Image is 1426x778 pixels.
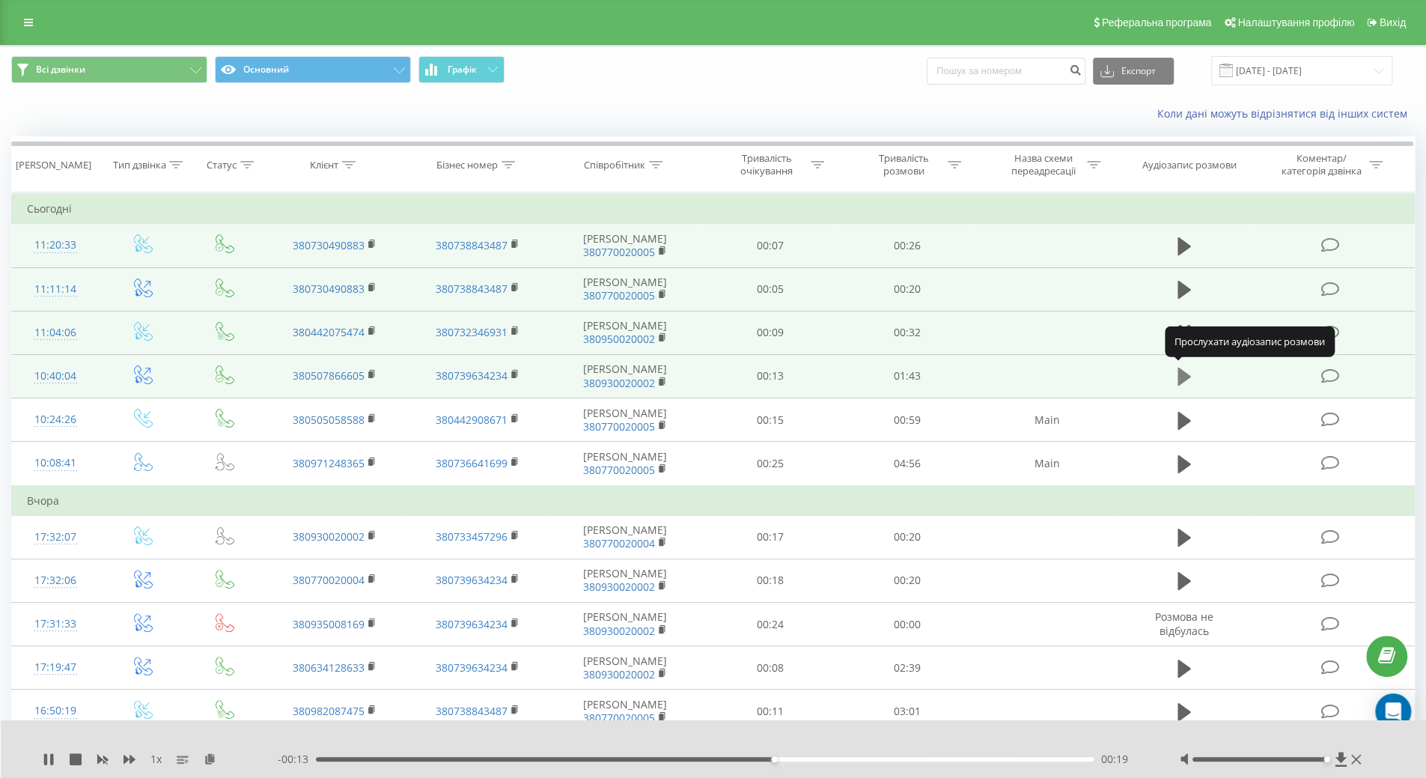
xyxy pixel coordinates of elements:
div: Тривалість очікування [727,152,807,177]
a: 380738843487 [436,282,508,296]
div: Клієнт [310,159,338,171]
div: Співробітник [584,159,645,171]
td: 00:13 [702,354,839,398]
div: 11:20:33 [27,231,85,260]
a: 380930020002 [583,376,655,390]
a: 380930020002 [583,667,655,681]
td: 00:15 [702,398,839,442]
td: 00:59 [839,398,976,442]
td: 00:00 [839,603,976,646]
span: 1 x [150,752,162,767]
a: 380739634234 [436,660,508,675]
a: 380733457296 [436,529,508,544]
div: 11:11:14 [27,275,85,304]
span: 00:19 [1101,752,1128,767]
a: 380930020002 [583,624,655,638]
a: 380739634234 [436,368,508,383]
td: 00:20 [839,267,976,311]
td: 01:43 [839,354,976,398]
div: 17:19:47 [27,653,85,682]
a: 380738843487 [436,704,508,718]
a: 380950020002 [583,332,655,346]
td: 00:18 [702,559,839,602]
div: Accessibility label [1324,756,1330,762]
td: Main [975,398,1118,442]
td: 00:07 [702,224,839,267]
span: Вихід [1380,16,1406,28]
a: 380730490883 [293,238,365,252]
div: 17:32:06 [27,566,85,595]
a: 380732346931 [436,325,508,339]
td: [PERSON_NAME] [549,311,702,354]
td: 00:09 [702,311,839,354]
span: Налаштування профілю [1237,16,1354,28]
td: Сьогодні [12,194,1415,224]
div: Тип дзвінка [112,159,165,171]
td: 00:24 [702,603,839,646]
td: [PERSON_NAME] [549,646,702,690]
a: 380935008169 [293,617,365,631]
span: Реферальна програма [1102,16,1212,28]
a: 380770020005 [583,419,655,434]
a: 380770020005 [583,288,655,303]
div: Аудіозапис розмови [1142,159,1236,171]
a: 380770020005 [583,245,655,259]
button: Всі дзвінки [11,56,207,83]
a: 380739634234 [436,617,508,631]
div: Коментар/категорія дзвінка [1278,152,1365,177]
span: Розмова не відбулась [1155,610,1213,637]
td: 03:01 [839,690,976,733]
div: Open Intercom Messenger [1375,693,1411,729]
span: Графік [448,64,477,75]
div: 10:40:04 [27,362,85,391]
a: 380930020002 [583,580,655,594]
div: 11:04:06 [27,318,85,347]
td: [PERSON_NAME] [549,690,702,733]
td: 00:05 [702,267,839,311]
td: Вчора [12,486,1415,516]
a: 380634128633 [293,660,365,675]
td: 00:20 [839,515,976,559]
a: 380736641699 [436,456,508,470]
td: 00:11 [702,690,839,733]
td: 00:26 [839,224,976,267]
td: 00:32 [839,311,976,354]
a: 380505058588 [293,413,365,427]
td: 00:20 [839,559,976,602]
td: 00:25 [702,442,839,486]
a: 380971248365 [293,456,365,470]
div: 17:32:07 [27,523,85,552]
td: [PERSON_NAME] [549,603,702,646]
a: Коли дані можуть відрізнятися вiд інших систем [1157,106,1415,121]
td: 00:17 [702,515,839,559]
a: 380507866605 [293,368,365,383]
span: - 00:13 [278,752,316,767]
a: 380982087475 [293,704,365,718]
td: 04:56 [839,442,976,486]
a: 380930020002 [293,529,365,544]
a: 380442908671 [436,413,508,427]
td: 02:39 [839,646,976,690]
button: Основний [215,56,411,83]
td: [PERSON_NAME] [549,224,702,267]
div: 16:50:19 [27,696,85,726]
td: 00:08 [702,646,839,690]
td: [PERSON_NAME] [549,442,702,486]
td: [PERSON_NAME] [549,267,702,311]
button: Експорт [1093,58,1174,85]
a: 380770020005 [583,711,655,725]
div: Бізнес номер [436,159,498,171]
a: 380770020004 [293,573,365,587]
a: 380442075474 [293,325,365,339]
a: 380730490883 [293,282,365,296]
a: 380739634234 [436,573,508,587]
td: [PERSON_NAME] [549,559,702,602]
div: Тривалість розмови [864,152,944,177]
div: 10:08:41 [27,449,85,478]
span: Всі дзвінки [36,64,85,76]
div: Назва схеми переадресації [1003,152,1083,177]
a: 380738843487 [436,238,508,252]
input: Пошук за номером [927,58,1085,85]
td: [PERSON_NAME] [549,515,702,559]
div: Статус [207,159,237,171]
